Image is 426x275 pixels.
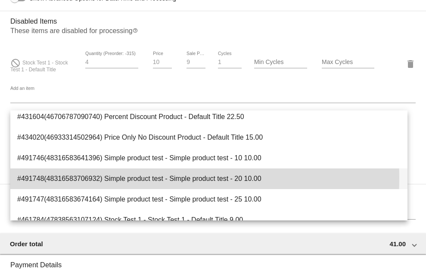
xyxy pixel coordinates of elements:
h3: Payment Details [10,254,416,269]
mat-icon: delete [405,59,416,69]
span: #491746(48316583641396) Simple product test - Simple product test - 10 10.00 [17,148,401,168]
h3: Disabled Items [10,11,416,25]
span: #461784(47838563107124) Stock Test 1 - Stock Test 1 - Default Title 9.00 [17,210,401,230]
span: Stock Test 1 - Stock Test 1 - Default Title [10,60,68,73]
input: Price [153,59,172,66]
input: Add an item [10,94,416,101]
span: Order total [10,240,43,247]
mat-icon: do_not_disturb [10,58,21,68]
input: Min Cycles [254,59,307,66]
p: These items are disabled for processing [10,27,416,38]
span: 41.00 [389,240,406,247]
input: Cycles [218,59,242,66]
span: #431604(46706787090740) Percent Discount Product - Default Title 22.50 [17,107,401,127]
span: #434020(46933314502964) Price Only No Discount Product - Default Title 15.00 [17,127,401,148]
input: Quantity (Preorder: -315) [85,59,138,66]
input: Sale Price [187,59,205,66]
span: #491747(48316583674164) Simple product test - Simple product test - 25 10.00 [17,189,401,210]
input: Max Cycles [322,59,375,66]
span: #491748(48316583706932) Simple product test - Simple product test - 20 10.00 [17,168,401,189]
mat-icon: help_outline [133,28,138,38]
